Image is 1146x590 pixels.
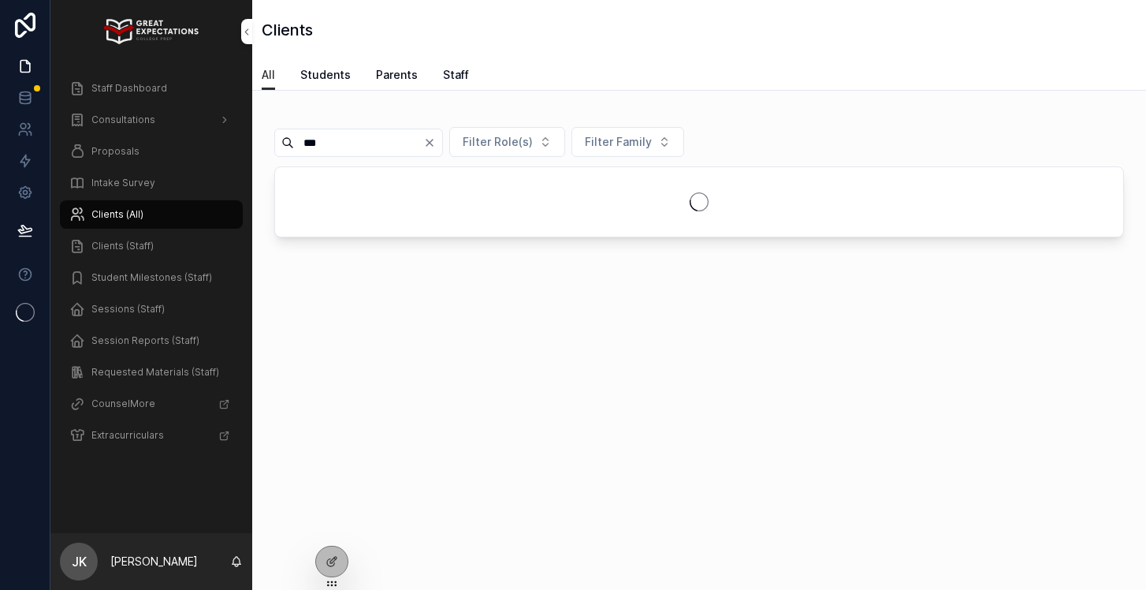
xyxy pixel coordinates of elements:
[91,303,165,316] span: Sessions (Staff)
[443,61,469,92] a: Staff
[91,208,143,221] span: Clients (All)
[585,134,652,150] span: Filter Family
[60,232,243,260] a: Clients (Staff)
[60,421,243,450] a: Extracurriculars
[91,177,155,189] span: Intake Survey
[91,398,155,410] span: CounselMore
[60,169,243,197] a: Intake Survey
[262,67,275,83] span: All
[60,295,243,323] a: Sessions (Staff)
[60,200,243,229] a: Clients (All)
[463,134,533,150] span: Filter Role(s)
[91,114,155,126] span: Consultations
[443,67,469,83] span: Staff
[60,327,243,355] a: Session Reports (Staff)
[91,145,140,158] span: Proposals
[60,263,243,292] a: Student Milestones (Staff)
[60,74,243,103] a: Staff Dashboard
[262,19,313,41] h1: Clients
[376,67,418,83] span: Parents
[91,334,199,347] span: Session Reports (Staff)
[376,61,418,92] a: Parents
[571,127,684,157] button: Select Button
[91,366,219,379] span: Requested Materials (Staff)
[60,390,243,418] a: CounselMore
[72,552,87,571] span: JK
[60,358,243,386] a: Requested Materials (Staff)
[300,67,351,83] span: Students
[91,82,167,95] span: Staff Dashboard
[91,240,154,252] span: Clients (Staff)
[423,136,442,149] button: Clear
[91,271,212,284] span: Student Milestones (Staff)
[449,127,565,157] button: Select Button
[50,63,252,470] div: scrollable content
[91,429,164,442] span: Extracurriculars
[60,137,243,166] a: Proposals
[110,554,198,569] p: [PERSON_NAME]
[104,19,198,44] img: App logo
[262,61,275,91] a: All
[300,61,351,92] a: Students
[60,106,243,134] a: Consultations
